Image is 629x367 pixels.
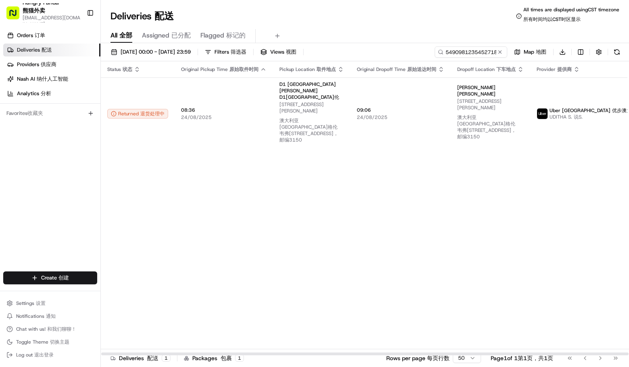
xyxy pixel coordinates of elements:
span: [PERSON_NAME] [457,91,496,97]
span: Nash AI [17,75,68,83]
span: Flagged [200,31,246,40]
span: [PERSON_NAME] [457,84,524,97]
span: 已分配 [171,31,191,40]
span: Views [270,48,296,56]
a: Orders 订单 [3,29,100,42]
div: Returned [107,109,168,119]
a: Nash AI 纳什人工智能 [3,73,100,85]
span: Notifications [16,313,56,319]
span: 状态 [123,66,132,73]
span: 收藏夹 [27,110,43,117]
span: 切换主题 [50,339,69,345]
span: 配送 [147,354,158,362]
span: Dropoff Location [457,66,516,73]
span: All [110,31,132,40]
button: [EMAIL_ADDRESS][DOMAIN_NAME] [23,15,80,27]
button: Notifications 通知 [3,311,97,322]
span: 09:06 [357,107,444,113]
span: D1 [GEOGRAPHIC_DATA][PERSON_NAME] [279,81,344,100]
span: 配送 [154,10,174,23]
a: Providers 供应商 [3,58,100,71]
span: Pickup Location [279,66,336,73]
div: 1 [162,354,171,362]
span: Create [41,274,69,282]
span: [DATE] 00:00 - [DATE] 23:59 [121,48,191,56]
button: Filters 筛选器 [201,46,250,58]
span: 澳大利亚[GEOGRAPHIC_DATA]格伦韦弗[STREET_ADDRESS]，邮编3150 [457,114,516,140]
h1: Deliveries [110,10,174,23]
button: Settings 设置 [3,298,97,309]
span: 提供商 [557,66,572,73]
span: 24/08/2025 [357,114,444,121]
span: 标记的 [226,31,246,40]
a: Analytics 分析 [3,87,100,100]
button: Toggle Theme 切换主题 [3,336,97,348]
span: Orders [17,32,45,39]
span: Chat with us! [16,326,76,332]
span: 原始取件时间 [229,66,258,73]
div: 1 [235,354,244,362]
span: 地图 [536,48,546,55]
button: Chat with us! 和我们聊聊！ [3,323,97,335]
a: Deliveries 配送 [3,44,100,56]
span: 退出登录 [34,352,54,358]
span: 熊猫外卖 [23,7,45,14]
span: 纳什人工智能 [37,75,68,82]
span: Deliveries [17,46,52,54]
span: 设置 [36,300,46,307]
span: 包裹 [221,354,232,362]
button: Log out 退出登录 [3,349,97,361]
button: Views 视图 [257,46,300,58]
span: 筛选器 [231,48,246,55]
span: Provider [537,66,572,73]
button: Returned 退货处理中 [107,109,168,119]
span: 澳大利亚[GEOGRAPHIC_DATA]格伦韦弗[STREET_ADDRESS]，邮编3150 [279,117,338,143]
span: 视图 [286,48,296,55]
div: Deliveries [110,354,171,362]
span: 全部 [119,31,132,40]
span: Toggle Theme [16,339,69,345]
span: Filters [215,48,246,56]
span: 所有时间均以CST时区显示 [523,16,581,23]
button: Hungry Panda 熊猫外卖[EMAIL_ADDRESS][DOMAIN_NAME] [3,3,83,23]
span: 订单 [35,32,45,39]
button: Create 创建 [3,271,97,284]
span: All times are displayed using CST timezone [523,6,619,26]
img: uber-new-logo.jpeg [537,108,548,119]
span: 分析 [41,90,51,97]
span: Providers [17,61,56,68]
span: 供应商 [41,61,56,68]
div: Page 1 of 1 [491,354,553,362]
span: Original Dropoff Time [357,66,436,73]
span: 下车地点 [496,66,516,73]
span: Log out [16,352,54,358]
span: 24/08/2025 [181,114,267,121]
span: 取件地点 [317,66,336,73]
span: Assigned [142,31,191,40]
div: Favorites [3,107,97,120]
span: 第1页，共1页 [518,354,553,362]
span: 08:36 [181,107,267,113]
button: [DATE] 00:00 - [DATE] 23:59 [107,46,194,58]
span: 创建 [58,274,69,281]
button: Refresh [611,46,623,58]
span: 退货处理中 [140,111,165,117]
span: Settings [16,300,46,307]
span: Original Pickup Time [181,66,258,73]
span: 配送 [42,46,52,53]
button: Map 地图 [510,46,550,58]
span: [STREET_ADDRESS][PERSON_NAME] [457,98,524,143]
span: 原始送达时间 [407,66,436,73]
span: 通知 [46,313,56,319]
input: Type to search [435,46,507,58]
p: Rows per page [386,354,450,362]
span: Analytics [17,90,51,97]
span: 每页行数 [427,354,450,362]
span: D1[GEOGRAPHIC_DATA]伦 [279,94,339,100]
span: Map [524,48,546,56]
span: 说S. [574,114,583,120]
span: 和我们聊聊！ [47,326,76,332]
span: [STREET_ADDRESS][PERSON_NAME] [279,101,344,146]
span: Status [107,66,132,73]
